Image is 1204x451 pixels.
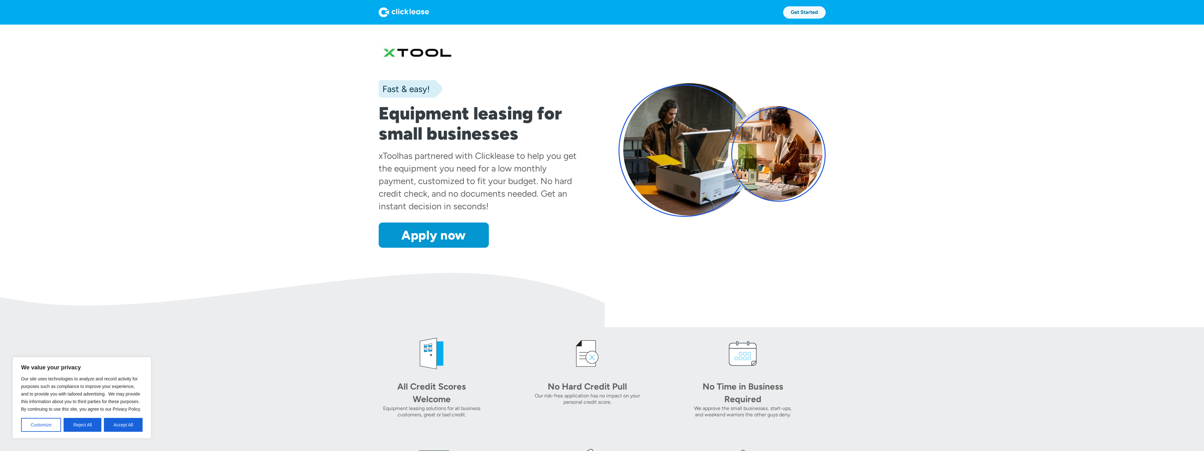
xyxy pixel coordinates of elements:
[379,103,586,144] h1: Equipment leasing for small businesses
[724,335,762,373] img: calendar icon
[13,357,151,438] div: We value your privacy
[534,393,640,405] div: Our risk-free application has no impact on your personal credit score.
[568,335,606,373] img: credit icon
[387,380,476,405] div: All Credit Scores Welcome
[699,380,787,405] div: No Time in Business Required
[413,335,450,373] img: welcome icon
[379,405,485,418] div: Equipment leasing solutions for all business customers, great or bad credit.
[104,418,143,432] button: Accept All
[690,405,796,418] div: We approve the small businesses, start-ups, and weekend warriors the other guys deny.
[379,150,577,211] div: has partnered with Clicklease to help you get the equipment you need for a low monthly payment, c...
[543,380,631,393] div: No Hard Credit Pull
[21,418,61,432] button: Customize
[379,150,399,161] div: xTool
[379,7,429,17] img: Logo
[64,418,101,432] button: Reject All
[783,6,826,19] a: Get Started
[379,223,489,248] a: Apply now
[379,83,430,95] div: Fast & easy!
[21,364,143,371] p: We value your privacy
[21,376,141,412] span: Our site uses technologies to analyze and record activity for purposes such as compliance to impr...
